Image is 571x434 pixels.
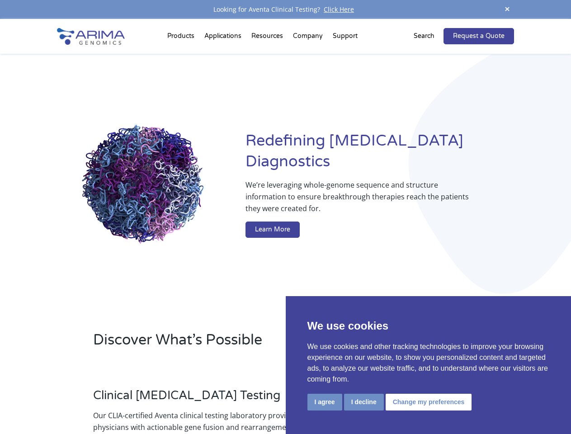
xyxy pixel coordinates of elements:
p: We use cookies and other tracking technologies to improve your browsing experience on our website... [307,341,550,385]
h1: Redefining [MEDICAL_DATA] Diagnostics [245,131,514,179]
p: We’re leveraging whole-genome sequence and structure information to ensure breakthrough therapies... [245,179,478,222]
a: Request a Quote [444,28,514,44]
p: Search [414,30,434,42]
p: We use cookies [307,318,550,334]
div: Looking for Aventa Clinical Testing? [57,4,514,15]
a: Learn More [245,222,300,238]
img: Arima-Genomics-logo [57,28,125,45]
button: Change my preferences [386,394,472,410]
h2: Discover What’s Possible [93,330,393,357]
button: I decline [344,394,384,410]
a: Click Here [320,5,358,14]
h3: Clinical [MEDICAL_DATA] Testing [93,388,321,410]
button: I agree [307,394,342,410]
